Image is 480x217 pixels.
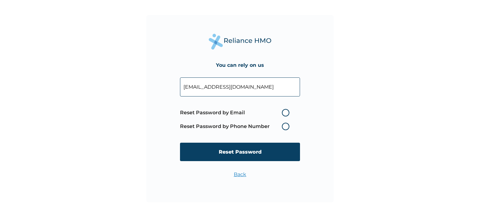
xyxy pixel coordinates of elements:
[234,171,246,177] a: Back
[180,123,292,130] label: Reset Password by Phone Number
[209,34,271,50] img: Reliance Health's Logo
[180,143,300,161] input: Reset Password
[216,62,264,68] h4: You can rely on us
[180,77,300,96] input: Your Enrollee ID or Email Address
[180,109,292,116] label: Reset Password by Email
[180,106,292,133] span: Password reset method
